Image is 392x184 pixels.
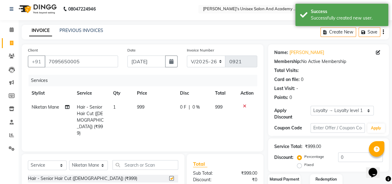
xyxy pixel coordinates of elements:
th: Qty [109,86,134,100]
div: Discount: [188,177,225,183]
button: Save [359,27,380,37]
div: Total Visits: [274,67,299,74]
div: ₹0 [225,177,262,183]
th: Stylist [28,86,73,100]
th: Total [211,86,237,100]
a: PREVIOUS INVOICES [59,28,103,33]
div: Card on file: [274,76,300,83]
div: ₹999.00 [225,170,262,177]
div: 0 [289,94,292,101]
span: 999 [137,104,144,110]
div: Successfully created new user. [311,15,384,21]
label: Redemption [315,177,337,182]
label: Client [28,47,38,53]
div: 0 [301,76,303,83]
div: Success [311,8,384,15]
button: Create New [320,27,356,37]
b: 08047224946 [68,0,95,18]
div: Service Total: [274,143,302,150]
img: logo [16,0,58,18]
input: Enter Offer / Coupon Code [311,123,365,133]
th: Price [133,86,176,100]
div: Discount: [274,154,293,161]
th: Action [237,86,257,100]
label: Fixed [304,162,314,168]
input: Search or Scan [112,160,178,170]
div: Sub Total: [188,170,225,177]
label: Manual Payment [270,177,299,182]
a: INVOICE [29,25,52,36]
button: +91 [28,56,45,67]
div: Services [29,75,262,86]
input: Search by Name/Mobile/Email/Code [45,56,118,67]
div: Coupon Code [274,125,311,131]
th: Service [73,86,109,100]
label: Invoice Number [187,47,214,53]
span: Total [193,161,207,167]
span: 999 [215,104,222,110]
label: Date [127,47,136,53]
span: Hair - Senior Hair Cut ([DEMOGRAPHIC_DATA]) (₹999) [77,104,104,136]
a: [PERSON_NAME] [289,49,324,56]
span: Niketan Mane [32,104,59,110]
span: 1 [113,104,116,110]
iframe: chat widget [366,159,386,178]
div: ₹999.00 [305,143,321,150]
div: Name: [274,49,288,56]
div: Apply Discount [274,107,311,120]
div: Hair - Senior Hair Cut ([DEMOGRAPHIC_DATA]) (₹999) [28,175,137,182]
div: - [296,85,298,92]
button: Apply [367,123,385,133]
div: Points: [274,94,288,101]
span: 0 F [180,104,186,110]
label: Percentage [304,154,324,159]
div: Last Visit: [274,85,295,92]
th: Disc [176,86,211,100]
span: 0 % [192,104,200,110]
span: | [189,104,190,110]
div: Membership: [274,58,301,65]
div: No Active Membership [274,58,383,65]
